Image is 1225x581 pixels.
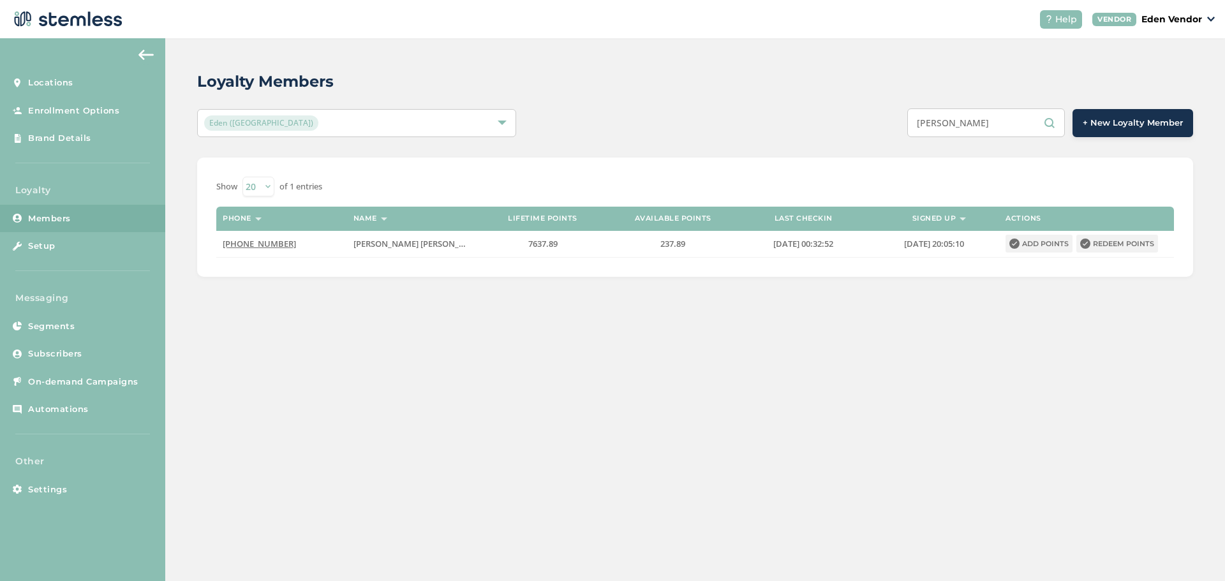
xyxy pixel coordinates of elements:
label: of 1 entries [279,180,322,193]
span: [DATE] 00:32:52 [773,238,833,249]
label: Available points [635,214,711,223]
span: [PHONE_NUMBER] [223,238,296,249]
iframe: Chat Widget [1161,520,1225,581]
span: On-demand Campaigns [28,376,138,388]
label: Lifetime points [508,214,577,223]
span: 7637.89 [528,238,558,249]
span: Locations [28,77,73,89]
label: Phone [223,214,251,223]
img: icon-help-white-03924b79.svg [1045,15,1053,23]
span: Members [28,212,71,225]
img: logo-dark-0685b13c.svg [10,6,122,32]
p: Eden Vendor [1141,13,1202,26]
span: Brand Details [28,132,91,145]
span: Segments [28,320,75,333]
label: 2025-09-19 00:32:52 [745,239,862,249]
span: 237.89 [660,238,685,249]
h2: Loyalty Members [197,70,334,93]
img: icon-sort-1e1d7615.svg [960,217,966,221]
img: icon-arrow-back-accent-c549486e.svg [138,50,154,60]
button: Redeem points [1076,235,1158,253]
button: Add points [1006,235,1073,253]
img: icon-sort-1e1d7615.svg [381,217,387,221]
span: [DATE] 20:05:10 [904,238,964,249]
label: LUCAS DANI SCOTT [353,239,471,249]
button: + New Loyalty Member [1073,109,1193,137]
span: Enrollment Options [28,105,119,117]
span: Help [1055,13,1077,26]
img: icon_down-arrow-small-66adaf34.svg [1207,17,1215,22]
img: icon-sort-1e1d7615.svg [255,217,262,221]
span: Settings [28,483,67,496]
label: 2024-06-14 20:05:10 [875,239,993,249]
label: Name [353,214,377,223]
label: 237.89 [614,239,732,249]
label: Last checkin [775,214,833,223]
input: Search [907,108,1065,137]
span: Eden ([GEOGRAPHIC_DATA]) [204,115,318,131]
label: Signed up [912,214,956,223]
div: VENDOR [1092,13,1136,26]
span: Subscribers [28,348,82,360]
span: + New Loyalty Member [1083,117,1183,129]
label: (918) 777-0692 [223,239,340,249]
label: 7637.89 [484,239,601,249]
span: Automations [28,403,89,416]
span: [PERSON_NAME] [PERSON_NAME] [353,238,486,249]
th: Actions [999,207,1174,231]
span: Setup [28,240,56,253]
label: Show [216,180,237,193]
